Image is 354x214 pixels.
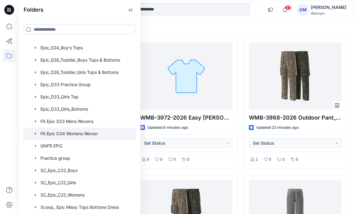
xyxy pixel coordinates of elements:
[187,156,189,163] p: 0
[269,156,271,163] p: 0
[311,4,346,11] div: [PERSON_NAME]
[296,156,298,163] p: 0
[160,156,162,163] p: 0
[140,113,233,122] p: WMB-3972-2026 Easy [PERSON_NAME] Loose Fit
[26,24,347,31] h4: Styles
[311,11,346,16] div: Walmart
[140,42,233,110] a: WMB-3972-2026 Easy Carpenter Loose Fit
[285,5,291,10] span: 37
[147,156,149,163] p: 5
[282,156,285,163] p: 0
[297,4,308,15] div: GM
[256,124,299,131] p: Updated 22 minutes ago
[173,156,176,163] p: 0
[249,42,341,110] a: WMB-3968-2026 Outdoor Pant_Cost Opt2
[147,124,188,131] p: Updated 8 minutes ago
[256,156,258,163] p: 2
[249,113,341,122] p: WMB-3968-2026 Outdoor Pant_Cost Opt2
